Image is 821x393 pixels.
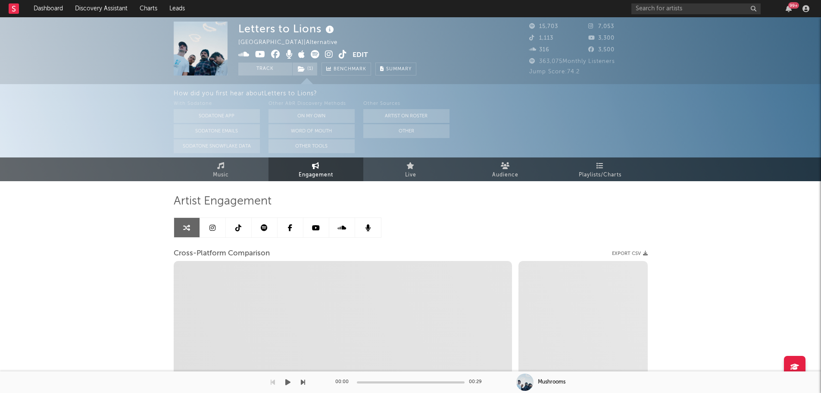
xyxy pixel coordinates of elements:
[386,67,412,72] span: Summary
[579,170,621,180] span: Playlists/Charts
[538,378,565,386] div: Mushrooms
[363,99,450,109] div: Other Sources
[268,109,355,123] button: On My Own
[469,377,486,387] div: 00:29
[458,157,553,181] a: Audience
[529,35,553,41] span: 1,113
[174,196,272,207] span: Artist Engagement
[529,24,558,29] span: 15,703
[529,59,615,64] span: 363,075 Monthly Listeners
[788,2,799,9] div: 99 +
[375,63,416,75] button: Summary
[492,170,518,180] span: Audience
[529,47,549,53] span: 316
[174,248,270,259] span: Cross-Platform Comparison
[612,251,648,256] button: Export CSV
[529,69,580,75] span: Jump Score: 74.2
[174,99,260,109] div: With Sodatone
[588,35,615,41] span: 3,300
[268,139,355,153] button: Other Tools
[238,63,292,75] button: Track
[363,157,458,181] a: Live
[174,139,260,153] button: Sodatone Snowflake Data
[268,99,355,109] div: Other A&R Discovery Methods
[292,63,318,75] span: ( 1 )
[334,64,366,75] span: Benchmark
[631,3,761,14] input: Search for artists
[786,5,792,12] button: 99+
[553,157,648,181] a: Playlists/Charts
[405,170,416,180] span: Live
[353,50,368,61] button: Edit
[174,124,260,138] button: Sodatone Emails
[238,22,336,36] div: Letters to Lions
[363,124,450,138] button: Other
[174,157,268,181] a: Music
[322,63,371,75] a: Benchmark
[588,24,614,29] span: 7,053
[293,63,317,75] button: (1)
[268,157,363,181] a: Engagement
[588,47,615,53] span: 3,500
[238,38,347,48] div: [GEOGRAPHIC_DATA] | Alternative
[268,124,355,138] button: Word Of Mouth
[213,170,229,180] span: Music
[335,377,353,387] div: 00:00
[174,109,260,123] button: Sodatone App
[299,170,333,180] span: Engagement
[363,109,450,123] button: Artist on Roster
